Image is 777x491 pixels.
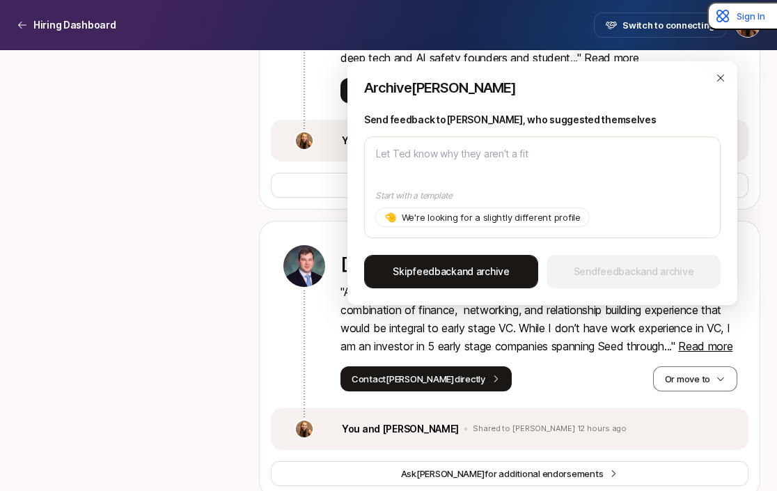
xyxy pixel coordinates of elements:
[622,18,715,32] span: Switch to connecting
[375,189,709,202] p: Start with a template
[340,78,512,103] button: Contact[PERSON_NAME]directly
[342,132,459,149] p: You and [PERSON_NAME]
[584,51,638,65] span: Read more
[594,13,727,38] button: Switch to connecting
[413,265,457,277] span: feedback
[678,339,732,353] span: Read more
[342,421,459,437] p: You and [PERSON_NAME]
[364,78,721,98] p: Archive [PERSON_NAME]
[384,209,396,226] p: 🤏
[364,255,538,288] button: Skipfeedbackand archive
[296,421,313,437] img: c777a5ab_2847_4677_84ce_f0fc07219358.jpg
[364,111,721,128] p: Send feedback to [PERSON_NAME] , who suggested themselves
[296,132,313,149] img: c777a5ab_2847_4677_84ce_f0fc07219358.jpg
[340,254,471,273] p: [PERSON_NAME]
[33,17,116,33] p: Hiring Dashboard
[283,245,325,287] img: 51c9b36a_68e7_4c9e_8d8f_16017e38b033.jpg
[271,173,748,198] button: Ask[PERSON_NAME]for additional endorsements
[416,468,485,479] span: [PERSON_NAME]
[402,210,581,224] p: We're looking for a slightly different profile
[653,366,737,391] button: Or move to
[473,424,627,434] p: Shared to [PERSON_NAME] 12 hours ago
[401,467,604,481] span: Ask for additional endorsements
[393,263,510,280] span: Skip and archive
[340,283,737,355] p: " As a former commercial relationship manager for a bank, I have a strong combination of finance,...
[340,366,512,391] button: Contact[PERSON_NAME]directly
[271,461,748,486] button: Ask[PERSON_NAME]for additional endorsements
